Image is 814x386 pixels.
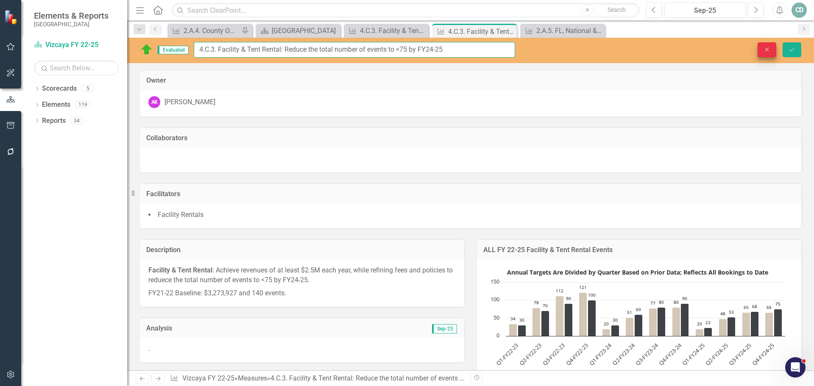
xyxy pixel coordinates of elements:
[34,40,119,50] a: Vizcaya FY 22-25
[649,308,657,336] path: Q3-FY23-24, 77. Actual YTD.
[556,296,564,336] path: Q3-FY22-23, 112. Actual YTD.
[579,293,587,336] path: Q4-FY22-23, 121. Actual YTD.
[752,303,757,309] text: 68
[744,304,749,310] text: 65
[148,266,456,287] p: : Achieve revenues of at least $2.5M each year, while refining fees and policies to reduece the t...
[566,295,571,301] text: 90
[34,11,109,21] span: Elements & Reports
[158,211,203,219] span: Facility Rentals
[184,25,240,36] div: 2.A.4. County Officials: Strengthen awareness among MDC elected officials by meeting in person wi...
[164,97,215,107] div: [PERSON_NAME]
[518,325,526,336] path: Q1-FY22-23, 30. Target YTD.
[588,292,596,298] text: 100
[658,308,666,336] path: Q3-FY23-24, 80. Target YTD.
[146,77,795,84] h3: Owner
[727,342,753,367] text: Q3-FY24-25
[522,25,603,36] a: 2.A.5. FL, National & International Daytime Visitor: Maintain [US_STATE] resident visitation.
[272,25,338,36] div: [GEOGRAPHIC_DATA]
[148,287,456,298] p: FY21-22 Baseline: $3,273,927 and 140 events.
[765,313,773,336] path: Q4-FY24-25, 66. Actual YTD.
[697,321,702,327] text: 20
[611,325,619,336] path: Q1-FY23-24, 30. Target YTD.
[792,3,807,18] button: CD
[556,288,563,294] text: 112
[491,295,499,303] text: 100
[258,25,338,36] a: [GEOGRAPHIC_DATA]
[448,26,515,37] div: 4.C.3. Facility & Tent Rental: Reduce the total number of events to <75 by FY24-25
[536,25,603,36] div: 2.A.5. FL, National & International Daytime Visitor: Maintain [US_STATE] resident visitation.
[146,190,795,198] h3: Facilitators
[774,309,782,336] path: Q4-FY24-25, 75. Target YTD.
[270,374,514,382] div: 4.C.3. Facility & Tent Rental: Reduce the total number of events to <75 by FY24-25
[509,324,517,336] path: Q1-FY22-23, 34. Actual YTD.
[626,318,634,336] path: Q2-FY23-24, 51. Actual YTD.
[146,134,795,142] h3: Collaborators
[785,357,806,378] iframe: Intercom live chat
[532,308,541,336] path: Q2-FY22-23, 78. Actual YTD.
[34,61,119,75] input: Search Below...
[729,309,734,315] text: 53
[148,266,212,274] strong: Facility & Tent Rental
[346,25,427,36] a: 4.C.3. Facility & Tent Rental: Achieve revenues of at least $2.5M each year
[158,46,189,54] span: Evaluated
[146,246,458,254] h3: Description
[680,342,706,367] text: Q1-FY24-25
[604,321,609,327] text: 20
[541,311,549,336] path: Q2-FY22-23, 70. Target YTD.
[42,116,66,126] a: Reports
[564,342,590,367] text: Q4-FY22-23
[636,306,641,312] text: 60
[664,3,746,18] button: Sep-25
[672,308,680,336] path: Q4-FY23-24, 80. Actual YTD.
[494,342,520,367] text: Q1-FY22-23
[635,315,643,336] path: Q2-FY23-24, 60. Target YTD.
[42,84,77,94] a: Scorecards
[75,101,91,108] div: 119
[627,309,632,315] text: 51
[534,300,539,305] text: 78
[519,317,524,323] text: 30
[496,331,499,339] text: 0
[172,3,640,18] input: Search ClearPoint...
[543,303,548,308] text: 70
[767,304,772,310] text: 66
[493,314,499,321] text: 50
[81,85,95,92] div: 5
[613,317,618,323] text: 30
[657,342,683,367] text: Q4-FY23-24
[507,268,768,276] text: Annual Targets Are Divided by Quarter Based on Prior Data; Reflects All Bookings to Date
[518,300,782,336] g: Target YTD, bar series 2 of 2 with 12 bars.
[194,42,515,58] input: This field is required
[705,319,711,325] text: 23
[720,311,725,317] text: 48
[42,100,70,110] a: Elements
[510,316,516,322] text: 34
[696,329,704,336] path: Q1-FY24-25, 20. Actual YTD.
[588,300,596,336] path: Q4-FY22-23, 100. Target YTD.
[360,25,427,36] div: 4.C.3. Facility & Tent Rental: Achieve revenues of at least $2.5M each year
[674,299,679,305] text: 80
[719,319,727,336] path: Q2-FY24-25, 48. Actual YTD.
[182,374,234,382] a: Vizcaya FY 22-25
[483,246,795,254] h3: ALL FY 22-25 Facility & Tent Rental Events
[491,278,499,285] text: 150
[728,317,736,336] path: Q2-FY24-25, 53. Target YTD.
[742,313,750,336] path: Q3-FY24-25, 65. Actual YTD.
[579,284,587,290] text: 121
[34,21,109,28] small: [GEOGRAPHIC_DATA]
[595,4,638,16] button: Search
[70,117,84,124] div: 34
[775,301,781,307] text: 75
[148,96,160,108] div: AK
[170,374,464,383] div: » »
[565,304,573,336] path: Q3-FY22-23, 90. Target YTD.
[140,43,153,56] img: At or Above Target
[518,342,543,367] text: Q2-FY22-23
[170,25,240,36] a: 2.A.4. County Officials: Strengthen awareness among MDC elected officials by meeting in person wi...
[146,325,302,332] h3: Analysis
[238,374,267,382] a: Measures
[750,342,776,367] text: Q4-FY24-25
[751,312,759,336] path: Q3-FY24-25, 68. Target YTD.
[704,328,712,336] path: Q1-FY24-25, 23. Target YTD.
